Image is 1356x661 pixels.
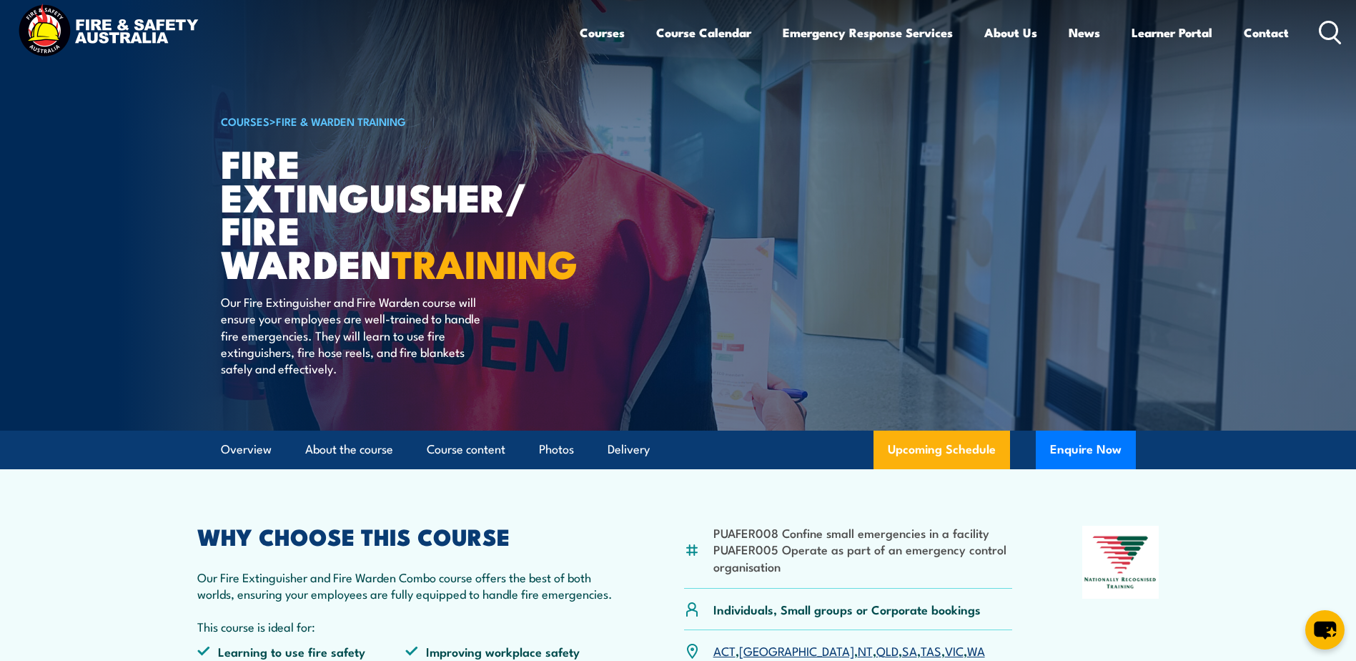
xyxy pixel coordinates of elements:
p: This course is ideal for: [197,618,615,635]
a: Delivery [608,431,650,469]
h6: > [221,112,574,129]
a: Courses [580,14,625,52]
p: , , , , , , , [713,642,985,659]
a: QLD [876,642,899,659]
a: WA [967,642,985,659]
a: Fire & Warden Training [276,113,406,129]
a: Course Calendar [656,14,751,52]
a: Emergency Response Services [783,14,953,52]
li: PUAFER005 Operate as part of an emergency control organisation [713,541,1013,574]
a: VIC [945,642,964,659]
a: Learner Portal [1132,14,1212,52]
h1: Fire Extinguisher/ Fire Warden [221,146,574,280]
p: Our Fire Extinguisher and Fire Warden course will ensure your employees are well-trained to handl... [221,293,482,377]
h2: WHY CHOOSE THIS COURSE [197,526,615,546]
a: News [1069,14,1100,52]
p: Individuals, Small groups or Corporate bookings [713,601,981,617]
li: PUAFER008 Confine small emergencies in a facility [713,524,1013,541]
a: [GEOGRAPHIC_DATA] [739,642,854,659]
button: chat-button [1305,610,1345,650]
p: Our Fire Extinguisher and Fire Warden Combo course offers the best of both worlds, ensuring your ... [197,569,615,602]
a: About the course [305,431,393,469]
a: Course content [427,431,505,469]
a: TAS [921,642,941,659]
a: Photos [539,431,574,469]
a: COURSES [221,113,269,129]
a: SA [902,642,917,659]
button: Enquire Now [1036,431,1136,469]
a: About Us [984,14,1037,52]
a: NT [858,642,873,659]
a: ACT [713,642,736,659]
a: Contact [1244,14,1289,52]
img: Nationally Recognised Training logo. [1082,526,1159,599]
strong: TRAINING [392,232,578,292]
a: Overview [221,431,272,469]
a: Upcoming Schedule [874,431,1010,469]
